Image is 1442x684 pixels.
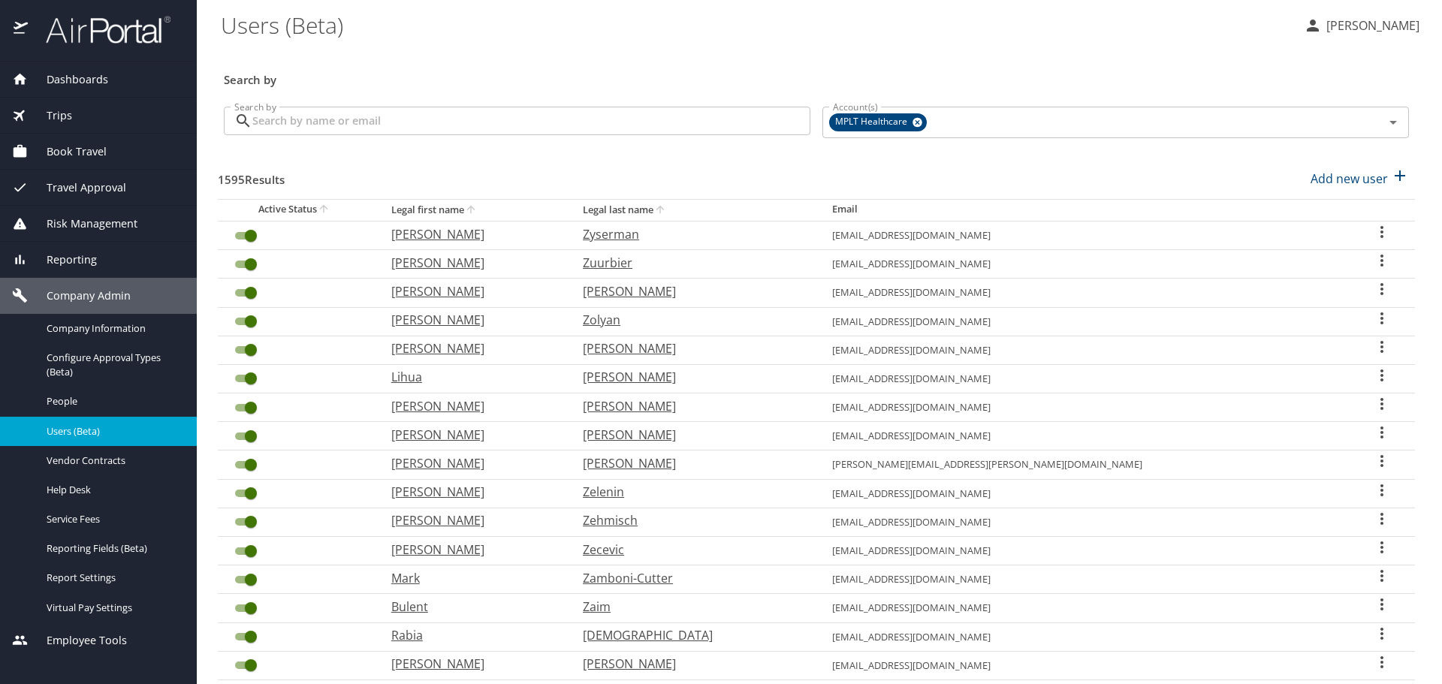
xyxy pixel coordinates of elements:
[583,254,802,272] p: Zuurbier
[28,143,107,160] span: Book Travel
[820,565,1350,594] td: [EMAIL_ADDRESS][DOMAIN_NAME]
[820,393,1350,422] td: [EMAIL_ADDRESS][DOMAIN_NAME]
[28,71,108,88] span: Dashboards
[47,453,179,468] span: Vendor Contracts
[820,450,1350,479] td: [PERSON_NAME][EMAIL_ADDRESS][PERSON_NAME][DOMAIN_NAME]
[221,2,1292,48] h1: Users (Beta)
[391,225,553,243] p: [PERSON_NAME]
[379,199,571,221] th: Legal first name
[391,254,553,272] p: [PERSON_NAME]
[1383,112,1404,133] button: Open
[583,626,802,644] p: [DEMOGRAPHIC_DATA]
[47,424,179,438] span: Users (Beta)
[391,655,553,673] p: [PERSON_NAME]
[47,394,179,408] span: People
[820,336,1350,364] td: [EMAIL_ADDRESS][DOMAIN_NAME]
[391,541,553,559] p: [PERSON_NAME]
[583,598,802,616] p: Zaim
[391,626,553,644] p: Rabia
[583,282,802,300] p: [PERSON_NAME]
[391,569,553,587] p: Mark
[391,368,553,386] p: Lihua
[391,483,553,501] p: [PERSON_NAME]
[583,541,802,559] p: Zecevic
[583,483,802,501] p: Zelenin
[391,426,553,444] p: [PERSON_NAME]
[391,454,553,472] p: [PERSON_NAME]
[820,307,1350,336] td: [EMAIL_ADDRESS][DOMAIN_NAME]
[1311,170,1388,188] p: Add new user
[28,252,97,268] span: Reporting
[820,594,1350,622] td: [EMAIL_ADDRESS][DOMAIN_NAME]
[1322,17,1419,35] p: [PERSON_NAME]
[583,339,802,357] p: [PERSON_NAME]
[391,511,553,529] p: [PERSON_NAME]
[1305,162,1415,195] button: Add new user
[252,107,810,135] input: Search by name or email
[583,426,802,444] p: [PERSON_NAME]
[391,598,553,616] p: Bulent
[47,483,179,497] span: Help Desk
[820,422,1350,450] td: [EMAIL_ADDRESS][DOMAIN_NAME]
[820,622,1350,651] td: [EMAIL_ADDRESS][DOMAIN_NAME]
[1298,12,1425,39] button: [PERSON_NAME]
[583,225,802,243] p: Zyserman
[29,15,170,44] img: airportal-logo.png
[28,215,137,232] span: Risk Management
[583,655,802,673] p: [PERSON_NAME]
[583,311,802,329] p: Zolyan
[464,203,479,218] button: sort
[820,651,1350,679] td: [EMAIL_ADDRESS][DOMAIN_NAME]
[391,397,553,415] p: [PERSON_NAME]
[829,114,916,130] span: MPLT Healthcare
[28,288,131,304] span: Company Admin
[391,311,553,329] p: [PERSON_NAME]
[47,321,179,336] span: Company Information
[820,221,1350,249] td: [EMAIL_ADDRESS][DOMAIN_NAME]
[218,162,285,188] h3: 1595 Results
[391,282,553,300] p: [PERSON_NAME]
[820,508,1350,536] td: [EMAIL_ADDRESS][DOMAIN_NAME]
[47,351,179,379] span: Configure Approval Types (Beta)
[28,107,72,124] span: Trips
[391,339,553,357] p: [PERSON_NAME]
[317,203,332,217] button: sort
[218,199,379,221] th: Active Status
[47,512,179,526] span: Service Fees
[14,15,29,44] img: icon-airportal.png
[571,199,820,221] th: Legal last name
[583,511,802,529] p: Zehmisch
[820,279,1350,307] td: [EMAIL_ADDRESS][DOMAIN_NAME]
[583,397,802,415] p: [PERSON_NAME]
[820,199,1350,221] th: Email
[583,368,802,386] p: [PERSON_NAME]
[224,62,1409,89] h3: Search by
[583,569,802,587] p: Zamboni-Cutter
[28,179,126,196] span: Travel Approval
[583,454,802,472] p: [PERSON_NAME]
[47,571,179,585] span: Report Settings
[47,601,179,615] span: Virtual Pay Settings
[829,113,927,131] div: MPLT Healthcare
[28,632,127,649] span: Employee Tools
[820,537,1350,565] td: [EMAIL_ADDRESS][DOMAIN_NAME]
[820,364,1350,393] td: [EMAIL_ADDRESS][DOMAIN_NAME]
[47,541,179,556] span: Reporting Fields (Beta)
[653,203,668,218] button: sort
[820,250,1350,279] td: [EMAIL_ADDRESS][DOMAIN_NAME]
[820,479,1350,508] td: [EMAIL_ADDRESS][DOMAIN_NAME]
